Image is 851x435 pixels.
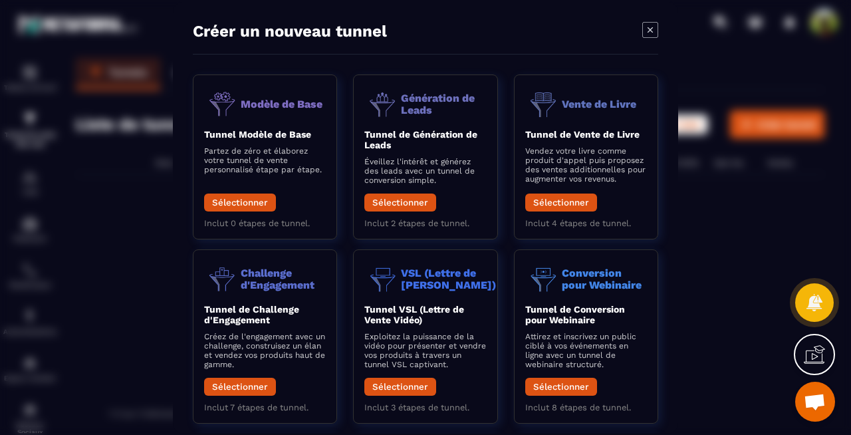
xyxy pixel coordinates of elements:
p: Conversion pour Webinaire [562,267,647,291]
p: Inclut 3 étapes de tunnel. [364,402,486,412]
a: Ouvrir le chat [795,382,835,422]
p: Vente de Livre [562,98,636,110]
button: Sélectionner [525,194,597,212]
p: VSL (Lettre de [PERSON_NAME]) [401,267,496,291]
p: Éveillez l'intérêt et générez des leads avec un tunnel de conversion simple. [364,157,486,185]
b: Tunnel de Génération de Leads [364,129,477,150]
img: funnel-objective-icon [364,261,401,297]
b: Tunnel de Conversion pour Webinaire [525,304,625,325]
p: Inclut 7 étapes de tunnel. [204,402,326,412]
p: Inclut 0 étapes de tunnel. [204,218,326,228]
p: Inclut 4 étapes de tunnel. [525,218,647,228]
p: Exploitez la puissance de la vidéo pour présenter et vendre vos produits à travers un tunnel VSL ... [364,332,486,369]
p: Inclut 8 étapes de tunnel. [525,402,647,412]
p: Modèle de Base [241,98,322,110]
button: Sélectionner [204,194,276,212]
p: Créez de l'engagement avec un challenge, construisez un élan et vendez vos produits haut de gamme. [204,332,326,369]
p: Attirez et inscrivez un public ciblé à vos événements en ligne avec un tunnel de webinaire struct... [525,332,647,369]
button: Sélectionner [525,378,597,396]
img: funnel-objective-icon [525,261,562,297]
p: Génération de Leads [401,92,486,116]
h4: Créer un nouveau tunnel [193,22,387,41]
img: funnel-objective-icon [204,261,241,297]
b: Tunnel Modèle de Base [204,129,311,140]
b: Tunnel de Vente de Livre [525,129,640,140]
b: Tunnel VSL (Lettre de Vente Vidéo) [364,304,464,325]
p: Partez de zéro et élaborez votre tunnel de vente personnalisé étape par étape. [204,146,326,174]
button: Sélectionner [364,194,436,212]
img: funnel-objective-icon [204,86,241,122]
img: funnel-objective-icon [525,86,562,122]
button: Sélectionner [204,378,276,396]
b: Tunnel de Challenge d'Engagement [204,304,299,325]
button: Sélectionner [364,378,436,396]
p: Inclut 2 étapes de tunnel. [364,218,486,228]
img: funnel-objective-icon [364,86,401,122]
p: Vendez votre livre comme produit d'appel puis proposez des ventes additionnelles pour augmenter v... [525,146,647,184]
p: Challenge d'Engagement [241,267,326,291]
